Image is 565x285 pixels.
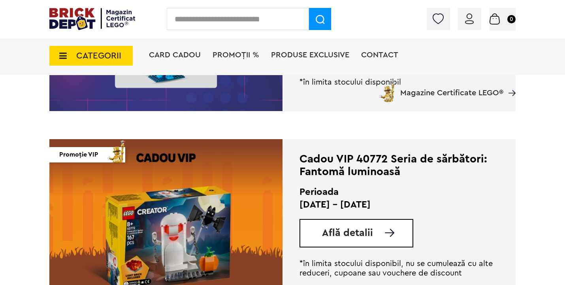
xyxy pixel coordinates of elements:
a: PROMOȚII % [213,51,259,59]
span: Află detalii [322,228,373,238]
img: vip_page_imag.png [104,138,129,162]
span: Magazine Certificate LEGO® [400,79,503,97]
a: Află detalii [322,228,412,238]
a: Card Cadou [149,51,201,59]
p: *în limita stocului disponibil, nu se cumulează cu alte reduceri, cupoane sau vouchere de discount [299,259,499,278]
span: Promoție VIP [59,147,98,162]
a: Magazine Certificate LEGO® [503,79,516,87]
small: 0 [507,15,516,23]
div: Cadou VIP 40772 Seria de sărbători: Fantomă luminoasă [299,153,499,178]
span: CATEGORII [76,51,121,60]
a: Contact [361,51,398,59]
a: Produse exclusive [271,51,349,59]
p: [DATE] - [DATE] [299,198,499,211]
h2: Perioada [299,186,499,198]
